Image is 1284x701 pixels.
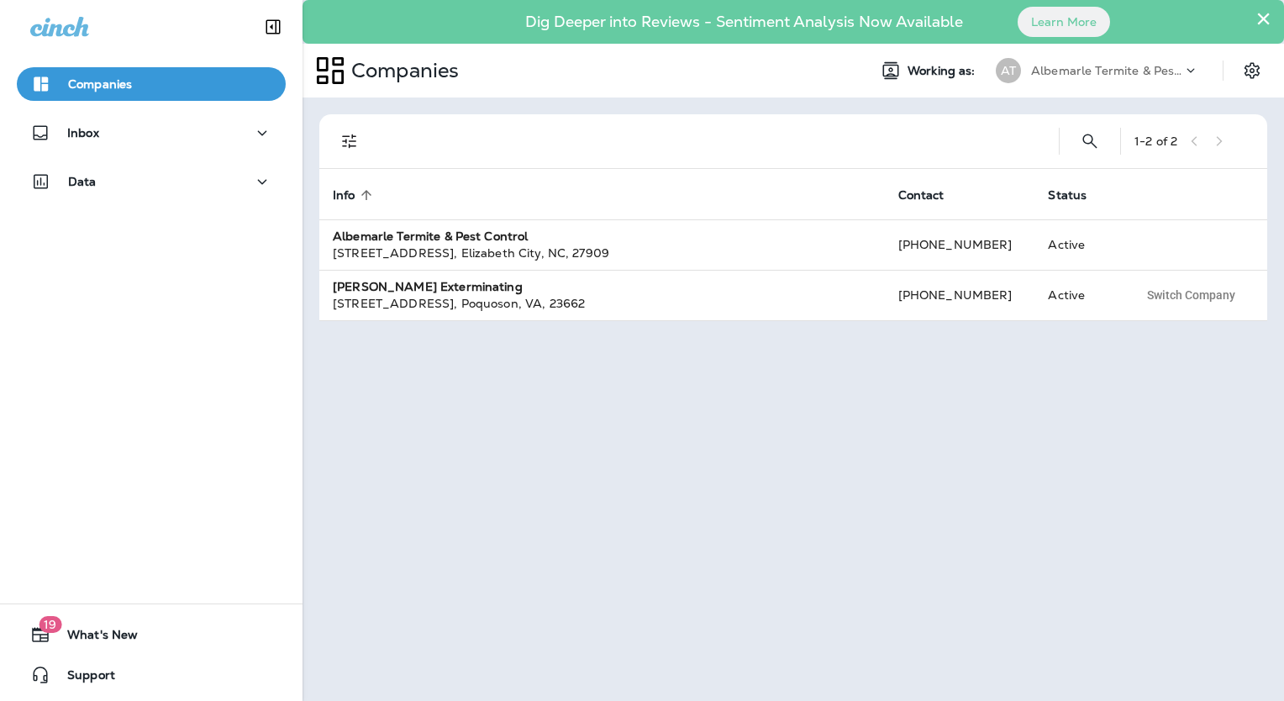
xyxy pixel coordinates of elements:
[1147,289,1235,301] span: Switch Company
[1237,55,1267,86] button: Settings
[1255,5,1271,32] button: Close
[68,175,97,188] p: Data
[50,628,138,648] span: What's New
[908,64,979,78] span: Working as:
[17,618,286,651] button: 19What's New
[1048,187,1108,203] span: Status
[333,295,871,312] div: [STREET_ADDRESS] , Poquoson , VA , 23662
[996,58,1021,83] div: AT
[333,124,366,158] button: Filters
[333,245,871,261] div: [STREET_ADDRESS] , Elizabeth City , NC , 27909
[885,270,1035,320] td: [PHONE_NUMBER]
[250,10,297,44] button: Collapse Sidebar
[476,19,1012,24] p: Dig Deeper into Reviews - Sentiment Analysis Now Available
[885,219,1035,270] td: [PHONE_NUMBER]
[333,279,523,294] strong: [PERSON_NAME] Exterminating
[17,116,286,150] button: Inbox
[39,616,61,633] span: 19
[1034,219,1124,270] td: Active
[333,188,355,203] span: Info
[1034,270,1124,320] td: Active
[898,187,966,203] span: Contact
[1048,188,1087,203] span: Status
[1018,7,1110,37] button: Learn More
[345,58,459,83] p: Companies
[1134,134,1177,148] div: 1 - 2 of 2
[898,188,945,203] span: Contact
[17,165,286,198] button: Data
[50,668,115,688] span: Support
[68,77,132,91] p: Companies
[1073,124,1107,158] button: Search Companies
[17,658,286,692] button: Support
[333,187,377,203] span: Info
[1031,64,1182,77] p: Albemarle Termite & Pest Control
[333,229,528,244] strong: Albemarle Termite & Pest Control
[1138,282,1245,308] button: Switch Company
[17,67,286,101] button: Companies
[67,126,99,140] p: Inbox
